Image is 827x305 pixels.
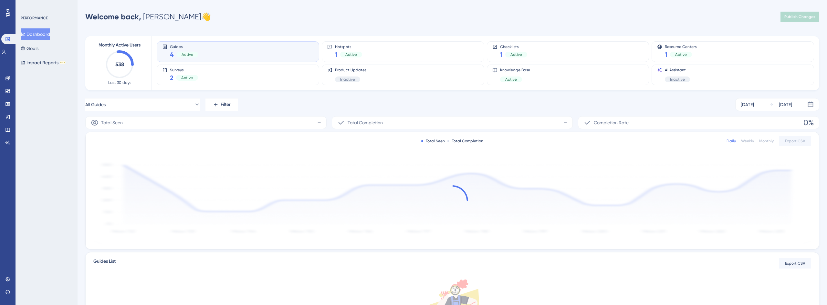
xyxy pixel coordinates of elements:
span: 1 [665,50,667,59]
span: Hotspots [335,44,362,49]
div: Daily [727,138,736,144]
button: Export CSV [779,258,811,269]
text: 538 [115,61,124,67]
span: - [563,117,567,128]
span: Guides [170,44,198,49]
span: Publish Changes [784,14,815,19]
span: Active [510,52,522,57]
span: Active [345,52,357,57]
span: Welcome back, [85,12,141,21]
span: 1 [335,50,338,59]
span: - [317,117,321,128]
span: Completion Rate [594,119,629,127]
button: Export CSV [779,136,811,146]
div: Monthly [759,138,774,144]
span: Export CSV [785,261,805,266]
span: Guides List [93,258,116,269]
span: Surveys [170,67,198,72]
span: Product Updates [335,67,366,73]
button: Publish Changes [780,12,819,22]
span: 1 [500,50,503,59]
span: Last 30 days [108,80,131,85]
button: Goals [21,43,38,54]
span: Active [182,52,193,57]
button: Impact ReportsBETA [21,57,66,68]
div: Total Completion [447,138,483,144]
span: Inactive [340,77,355,82]
div: PERFORMANCE [21,15,48,21]
span: Resource Centers [665,44,696,49]
div: [DATE] [779,101,792,108]
button: Dashboard [21,28,50,40]
span: Checklists [500,44,527,49]
span: Knowledge Base [500,67,530,73]
span: Export CSV [785,138,805,144]
span: Filter [221,101,231,108]
span: Active [675,52,687,57]
div: Total Seen [421,138,445,144]
div: [DATE] [741,101,754,108]
span: Inactive [670,77,685,82]
span: 0% [803,117,814,128]
span: 2 [170,73,173,82]
span: Monthly Active Users [99,41,141,49]
button: Filter [205,98,238,111]
button: All Guides [85,98,200,111]
span: 4 [170,50,174,59]
span: Active [505,77,517,82]
span: Active [181,75,193,80]
span: Total Completion [348,119,383,127]
span: Total Seen [101,119,123,127]
div: BETA [60,61,66,64]
span: All Guides [85,101,106,108]
div: [PERSON_NAME] 👋 [85,12,211,22]
span: AI Assistant [665,67,690,73]
div: Weekly [741,138,754,144]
